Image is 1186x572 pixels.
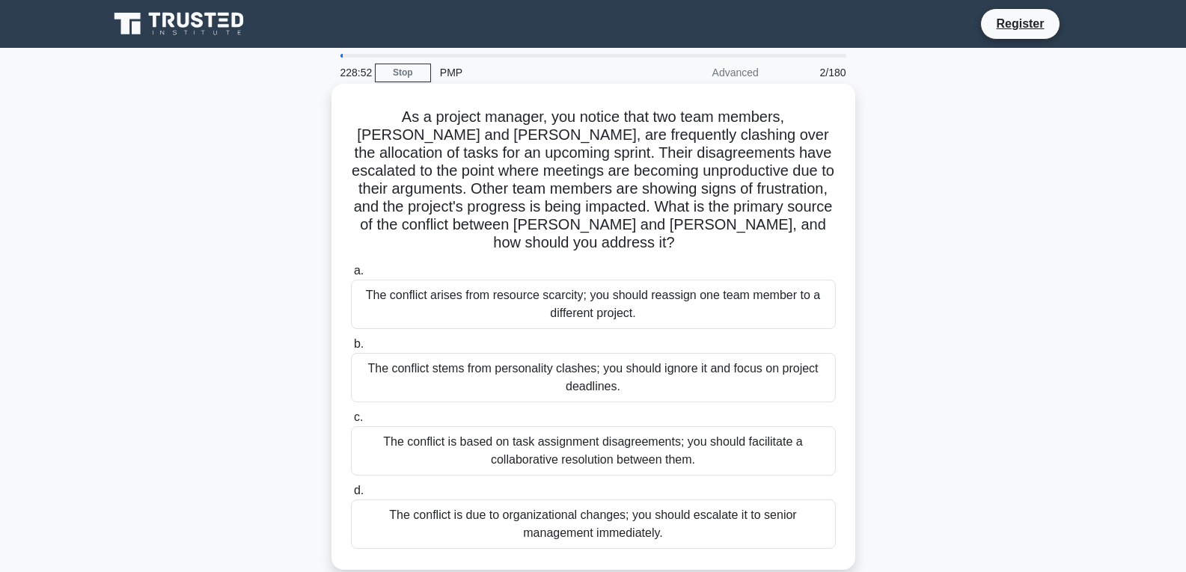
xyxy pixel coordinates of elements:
div: Advanced [637,58,768,87]
span: b. [354,337,364,350]
div: The conflict is based on task assignment disagreements; you should facilitate a collaborative res... [351,426,836,476]
a: Register [987,14,1053,33]
h5: As a project manager, you notice that two team members, [PERSON_NAME] and [PERSON_NAME], are freq... [349,108,837,253]
div: The conflict arises from resource scarcity; you should reassign one team member to a different pr... [351,280,836,329]
span: d. [354,484,364,496]
span: c. [354,410,363,423]
div: 228:52 [331,58,375,87]
a: Stop [375,64,431,82]
div: PMP [431,58,637,87]
div: The conflict is due to organizational changes; you should escalate it to senior management immedi... [351,499,836,549]
div: 2/180 [768,58,855,87]
div: The conflict stems from personality clashes; you should ignore it and focus on project deadlines. [351,353,836,402]
span: a. [354,264,364,277]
